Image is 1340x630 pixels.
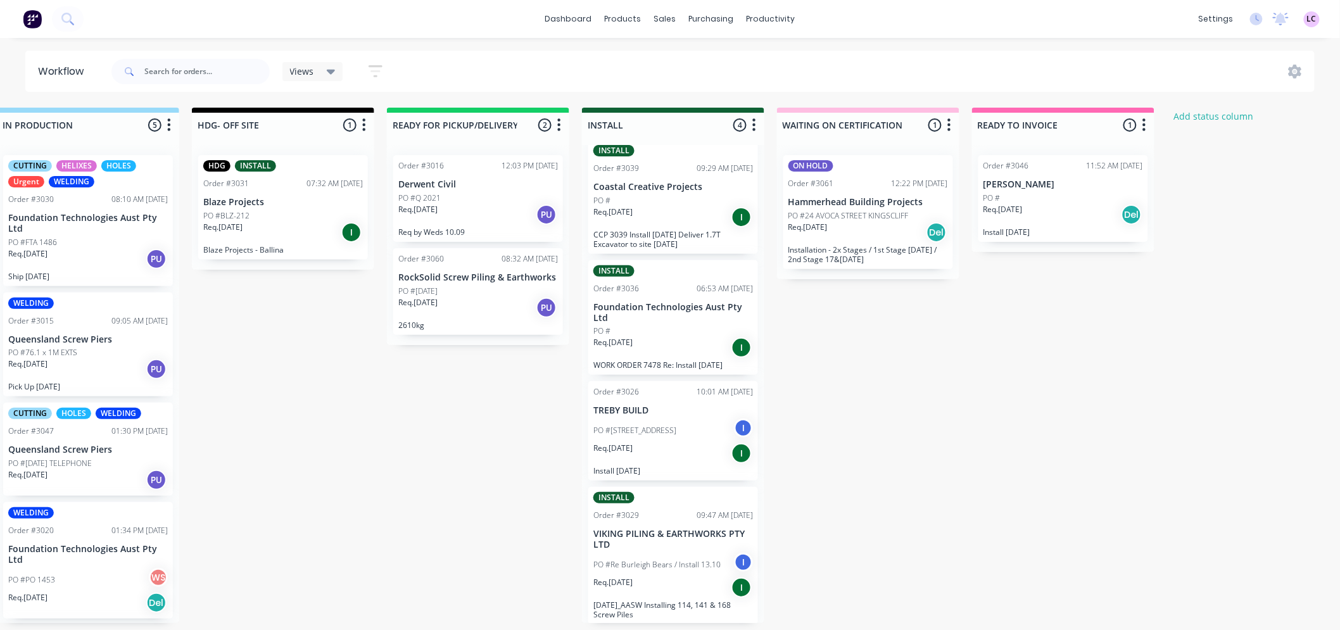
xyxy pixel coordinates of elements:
p: PO #[DATE] TELEPHONE [8,458,92,469]
div: I [731,207,752,227]
div: 10:01 AM [DATE] [697,386,753,398]
p: PO #[STREET_ADDRESS] [593,425,676,436]
div: WELDING [49,176,94,187]
div: productivity [740,9,802,28]
div: Order #304611:52 AM [DATE][PERSON_NAME]PO #Req.[DATE]DelInstall [DATE] [978,155,1148,242]
div: purchasing [683,9,740,28]
div: INSTALL [593,145,635,156]
p: Foundation Technologies Aust Pty Ltd [8,544,168,565]
div: ON HOLDOrder #306112:22 PM [DATE]Hammerhead Building ProjectsPO #24 AVOCA STREET KINGSCLIFFReq.[D... [783,155,953,269]
p: Queensland Screw Piers [8,444,168,455]
p: Req. [DATE] [593,577,633,588]
div: HDGINSTALLOrder #303107:32 AM [DATE]Blaze ProjectsPO #BLZ-212Req.[DATE]IBlaze Projects - Ballina [198,155,368,260]
button: Add status column [1167,108,1260,125]
p: Coastal Creative Projects [593,182,753,192]
div: ON HOLD [788,160,833,172]
p: Installation - 2x Stages / 1st Stage [DATE] / 2nd Stage 17&[DATE] [788,245,948,264]
div: HELIXES [56,160,97,172]
p: Hammerhead Building Projects [788,197,948,208]
div: INSTALLOrder #302909:47 AM [DATE]VIKING PILING & EARTHWORKS PTY LTDPO #Re Burleigh Bears / Instal... [588,487,758,624]
p: PO #Re Burleigh Bears / Install 13.10 [593,559,721,570]
span: LC [1307,13,1317,25]
div: 08:32 AM [DATE] [502,253,558,265]
div: 01:30 PM [DATE] [111,425,168,437]
div: I [341,222,362,243]
div: Order #3026 [593,386,639,398]
p: Req. [DATE] [8,358,47,370]
p: Queensland Screw Piers [8,334,168,345]
p: PO # [593,195,610,206]
div: Order #3016 [398,160,444,172]
div: 12:22 PM [DATE] [892,178,948,189]
p: [DATE]_AASW Installing 114, 141 & 168 Screw Piles [593,600,753,619]
div: Order #3029 [593,510,639,521]
div: Del [1122,205,1142,225]
div: Urgent [8,176,44,187]
div: Order #3046 [983,160,1029,172]
div: INSTALL [593,492,635,503]
p: WORK ORDER 7478 Re: Install [DATE] [593,360,753,370]
div: Order #306008:32 AM [DATE]RockSolid Screw Piling & EarthworksPO #[DATE]Req.[DATE]PU2610kg [393,248,563,335]
div: HOLES [56,408,91,419]
p: Req. [DATE] [8,592,47,603]
div: CUTTING [8,408,52,419]
div: WELDING [8,298,54,309]
div: 07:32 AM [DATE] [307,178,363,189]
div: 12:03 PM [DATE] [502,160,558,172]
img: Factory [23,9,42,28]
span: Views [290,65,314,78]
p: Blaze Projects [203,197,363,208]
p: VIKING PILING & EARTHWORKS PTY LTD [593,529,753,550]
div: PU [146,470,167,490]
div: Order #3030 [8,194,54,205]
div: INSTALL [593,265,635,277]
div: Order #3036 [593,283,639,294]
p: Install [DATE] [593,466,753,476]
div: I [734,553,753,572]
div: I [731,443,752,463]
p: Install [DATE] [983,227,1143,237]
a: dashboard [539,9,598,28]
div: Order #3020 [8,525,54,536]
p: PO #[DATE] [398,286,438,297]
p: PO #24 AVOCA STREET KINGSCLIFF [788,210,909,222]
p: Req. [DATE] [8,469,47,481]
p: Req. [DATE] [398,297,438,308]
div: 08:10 AM [DATE] [111,194,168,205]
div: 06:53 AM [DATE] [697,283,753,294]
p: 2610kg [398,320,558,330]
p: PO #PO 1453 [8,574,55,586]
p: PO # [593,325,610,337]
div: I [734,419,753,438]
div: products [598,9,648,28]
p: Req. [DATE] [203,222,243,233]
p: Foundation Technologies Aust Pty Ltd [593,302,753,324]
div: Order #3015 [8,315,54,327]
p: PO #FTA 1486 [8,237,57,248]
div: Del [926,222,947,243]
div: 11:52 AM [DATE] [1087,160,1143,172]
p: Req by Weds 10.09 [398,227,558,237]
div: Order #3061 [788,178,834,189]
div: Order #3039 [593,163,639,174]
p: Req. [DATE] [788,222,828,233]
div: 01:34 PM [DATE] [111,525,168,536]
div: I [731,337,752,358]
p: Req. [DATE] [8,248,47,260]
div: INSTALLOrder #303606:53 AM [DATE]Foundation Technologies Aust Pty LtdPO #Req.[DATE]IWORK ORDER 74... [588,260,758,375]
div: WELDINGOrder #301509:05 AM [DATE]Queensland Screw PiersPO #76.1 x 1M EXTSReq.[DATE]PUPick Up [DATE] [3,293,173,397]
p: CCP 3039 Install [DATE] Deliver 1.7T Excavator to site [DATE] [593,230,753,249]
div: Del [146,593,167,613]
p: Req. [DATE] [983,204,1023,215]
p: [PERSON_NAME] [983,179,1143,190]
div: PU [146,359,167,379]
p: TREBY BUILD [593,405,753,416]
p: Foundation Technologies Aust Pty Ltd [8,213,168,234]
div: 09:05 AM [DATE] [111,315,168,327]
input: Search for orders... [144,59,270,84]
p: PO #76.1 x 1M EXTS [8,347,77,358]
div: HDG [203,160,231,172]
p: Req. [DATE] [593,443,633,454]
p: PO #Q 2021 [398,192,441,204]
div: Order #3047 [8,425,54,437]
